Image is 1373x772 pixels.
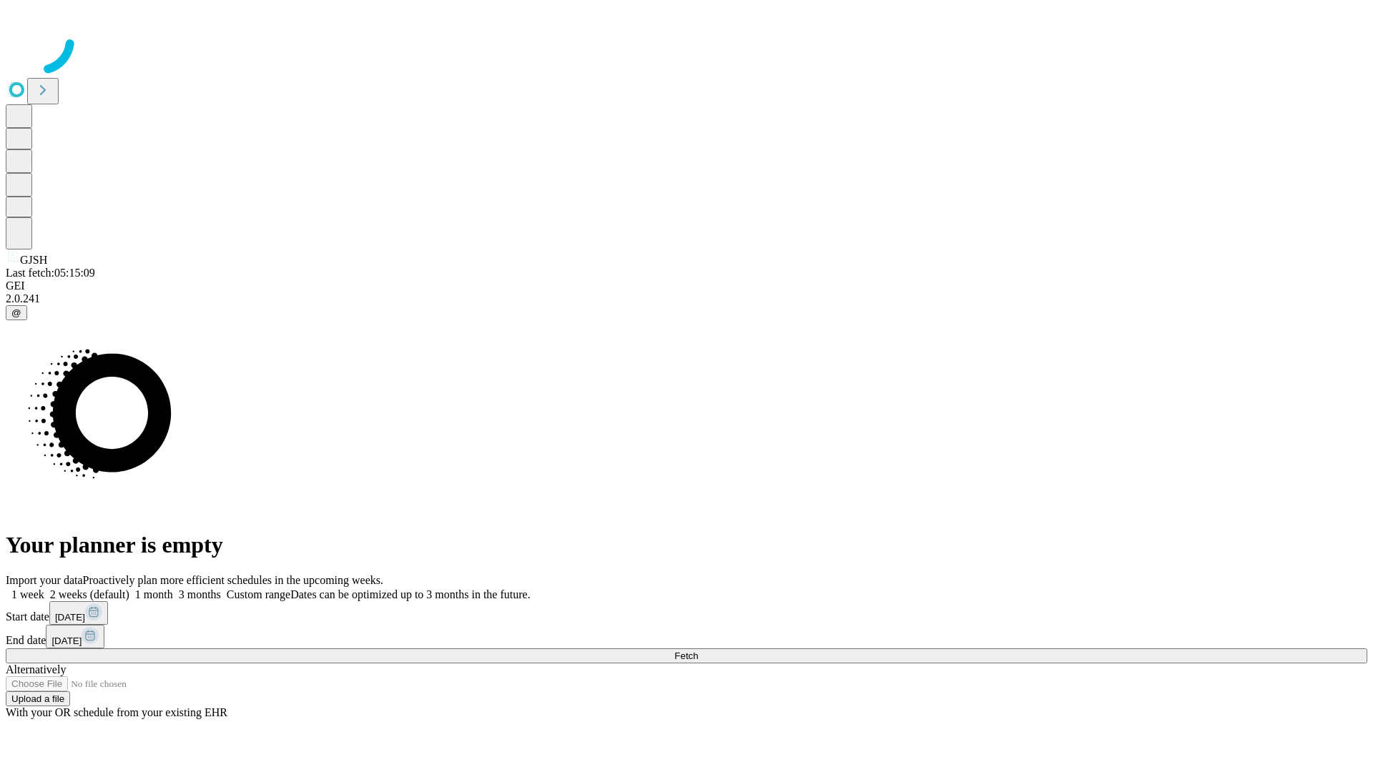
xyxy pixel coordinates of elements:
[6,691,70,706] button: Upload a file
[83,574,383,586] span: Proactively plan more efficient schedules in the upcoming weeks.
[135,588,173,600] span: 1 month
[55,612,85,623] span: [DATE]
[6,663,66,675] span: Alternatively
[11,588,44,600] span: 1 week
[6,574,83,586] span: Import your data
[6,267,95,279] span: Last fetch: 05:15:09
[6,279,1367,292] div: GEI
[20,254,47,266] span: GJSH
[6,292,1367,305] div: 2.0.241
[6,625,1367,648] div: End date
[11,307,21,318] span: @
[6,305,27,320] button: @
[46,625,104,648] button: [DATE]
[290,588,530,600] span: Dates can be optimized up to 3 months in the future.
[227,588,290,600] span: Custom range
[6,532,1367,558] h1: Your planner is empty
[49,601,108,625] button: [DATE]
[6,601,1367,625] div: Start date
[50,588,129,600] span: 2 weeks (default)
[6,648,1367,663] button: Fetch
[51,635,82,646] span: [DATE]
[674,650,698,661] span: Fetch
[179,588,221,600] span: 3 months
[6,706,227,718] span: With your OR schedule from your existing EHR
